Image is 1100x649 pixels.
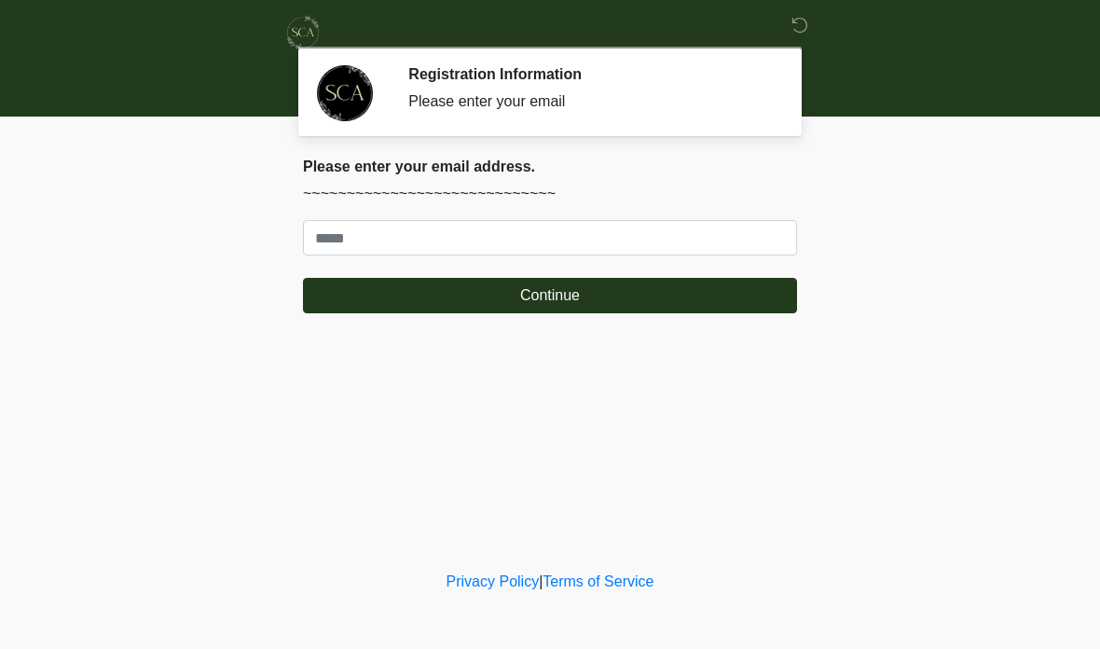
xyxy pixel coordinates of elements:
[303,278,797,313] button: Continue
[408,90,769,113] div: Please enter your email
[408,65,769,83] h2: Registration Information
[303,158,797,175] h2: Please enter your email address.
[543,573,653,589] a: Terms of Service
[317,65,373,121] img: Agent Avatar
[539,573,543,589] a: |
[284,14,322,51] img: Skinchic Dallas Logo
[303,183,797,205] p: ~~~~~~~~~~~~~~~~~~~~~~~~~~~~~
[447,573,540,589] a: Privacy Policy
